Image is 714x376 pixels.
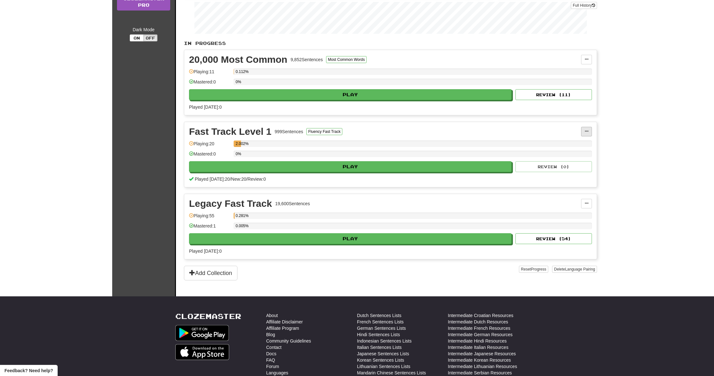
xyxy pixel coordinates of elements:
a: Lithuanian Sentences Lists [357,363,410,370]
div: Legacy Fast Track [189,199,272,208]
button: Fluency Fast Track [306,128,342,135]
span: Review: 0 [247,177,266,182]
button: DeleteLanguage Pairing [552,266,597,273]
div: Fast Track Level 1 [189,127,272,136]
button: Off [143,34,157,41]
button: ResetProgress [519,266,548,273]
a: Dutch Sentences Lists [357,312,401,319]
div: Dark Mode [117,26,170,33]
button: Review (54) [515,233,592,244]
span: / [230,177,231,182]
a: Intermediate Croatian Resources [448,312,513,319]
a: Contact [266,344,281,351]
span: / [246,177,248,182]
a: Korean Sentences Lists [357,357,404,363]
a: Blog [266,331,275,338]
a: German Sentences Lists [357,325,406,331]
button: Play [189,89,512,100]
span: Played [DATE]: 0 [189,249,222,254]
a: Intermediate Lithuanian Resources [448,363,517,370]
div: Playing: 11 [189,69,230,79]
button: Add Collection [184,266,237,280]
a: Intermediate Hindi Resources [448,338,506,344]
button: Review (11) [515,89,592,100]
a: Mandarin Chinese Sentences Lists [357,370,426,376]
a: About [266,312,278,319]
div: 9,852 Sentences [290,56,323,63]
div: Playing: 20 [189,141,230,151]
a: Forum [266,363,279,370]
button: Most Common Words [326,56,367,63]
button: Play [189,233,512,244]
a: Community Guidelines [266,338,311,344]
div: Playing: 55 [189,213,230,223]
a: Docs [266,351,276,357]
a: Intermediate Dutch Resources [448,319,508,325]
span: Played [DATE]: 0 [189,105,222,110]
a: Intermediate Italian Resources [448,344,508,351]
a: Japanese Sentences Lists [357,351,409,357]
span: Language Pairing [565,267,595,271]
a: Intermediate French Resources [448,325,510,331]
div: Mastered: 0 [189,79,230,89]
div: Mastered: 0 [189,151,230,161]
a: Hindi Sentences Lists [357,331,400,338]
a: Intermediate Japanese Resources [448,351,516,357]
a: Clozemaster [175,312,241,320]
a: French Sentences Lists [357,319,404,325]
div: Mastered: 1 [189,223,230,233]
a: Languages [266,370,288,376]
button: Full History [571,2,597,9]
a: Affiliate Program [266,325,299,331]
span: New: 20 [231,177,246,182]
div: 20,000 Most Common [189,55,287,64]
span: Open feedback widget [4,367,53,374]
button: Review (0) [515,161,592,172]
a: Intermediate German Resources [448,331,513,338]
a: Intermediate Serbian Resources [448,370,512,376]
div: 2.002% [236,141,241,147]
button: Play [189,161,512,172]
a: Affiliate Disclaimer [266,319,303,325]
p: In Progress [184,40,597,47]
div: 999 Sentences [275,128,303,135]
button: On [130,34,144,41]
a: Indonesian Sentences Lists [357,338,412,344]
a: Italian Sentences Lists [357,344,402,351]
img: Get it on Google Play [175,325,229,341]
div: 19,600 Sentences [275,200,310,207]
a: Intermediate Korean Resources [448,357,511,363]
a: FAQ [266,357,275,363]
img: Get it on App Store [175,344,229,360]
span: Played [DATE]: 20 [195,177,230,182]
span: Progress [531,267,546,271]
